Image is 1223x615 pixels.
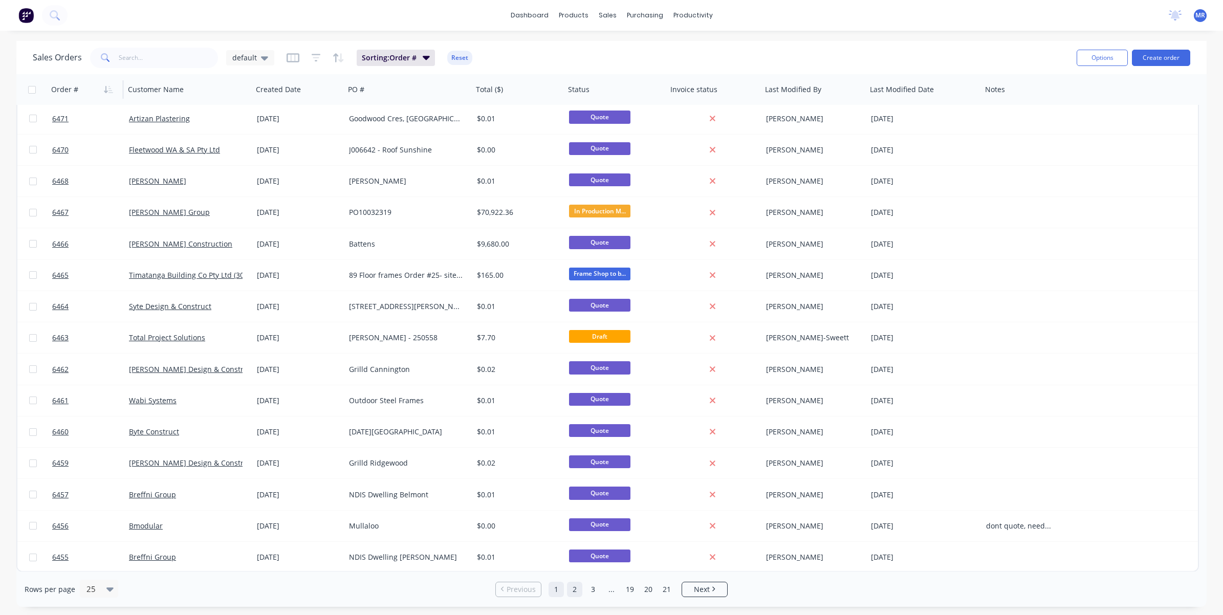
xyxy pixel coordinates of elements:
[52,427,69,437] span: 6460
[52,364,69,375] span: 6462
[52,552,69,562] span: 6455
[348,84,364,95] div: PO #
[569,205,630,217] span: In Production M...
[594,8,622,23] div: sales
[477,239,557,249] div: $9,680.00
[257,176,341,186] div: [DATE]
[257,333,341,343] div: [DATE]
[477,396,557,406] div: $0.01
[52,354,129,385] a: 6462
[256,84,301,95] div: Created Date
[554,8,594,23] div: products
[986,521,1051,531] div: dont quote, needs advice
[766,176,858,186] div: [PERSON_NAME]
[129,552,176,562] a: Breffni Group
[129,521,163,531] a: Bmodular
[52,416,129,447] a: 6460
[129,427,179,436] a: Byte Construct
[476,84,503,95] div: Total ($)
[496,584,541,595] a: Previous page
[129,270,282,280] a: Timatanga Building Co Pty Ltd (30 days EOM)
[659,582,674,597] a: Page 21
[33,53,82,62] h1: Sales Orders
[871,301,978,312] div: [DATE]
[52,135,129,165] a: 6470
[477,176,557,186] div: $0.01
[349,427,463,437] div: [DATE][GEOGRAPHIC_DATA]
[257,396,341,406] div: [DATE]
[232,52,257,63] span: default
[766,301,858,312] div: [PERSON_NAME]
[871,239,978,249] div: [DATE]
[477,490,557,500] div: $0.01
[871,552,978,562] div: [DATE]
[477,552,557,562] div: $0.01
[871,396,978,406] div: [DATE]
[119,48,219,68] input: Search...
[871,427,978,437] div: [DATE]
[491,582,732,597] ul: Pagination
[257,145,341,155] div: [DATE]
[349,396,463,406] div: Outdoor Steel Frames
[569,393,630,406] span: Quote
[766,552,858,562] div: [PERSON_NAME]
[585,582,601,597] a: Page 3
[257,427,341,437] div: [DATE]
[766,458,858,468] div: [PERSON_NAME]
[477,114,557,124] div: $0.01
[871,176,978,186] div: [DATE]
[477,364,557,375] div: $0.02
[1132,50,1190,66] button: Create order
[1077,50,1128,66] button: Options
[257,458,341,468] div: [DATE]
[349,239,463,249] div: Battens
[569,268,630,280] span: Frame Shop to b...
[52,396,69,406] span: 6461
[51,84,78,95] div: Order #
[871,207,978,217] div: [DATE]
[569,111,630,123] span: Quote
[766,490,858,500] div: [PERSON_NAME]
[52,176,69,186] span: 6468
[52,229,129,259] a: 6466
[871,490,978,500] div: [DATE]
[349,176,463,186] div: [PERSON_NAME]
[569,518,630,531] span: Quote
[477,333,557,343] div: $7.70
[52,542,129,573] a: 6455
[129,396,177,405] a: Wabi Systems
[549,582,564,597] a: Page 1 is your current page
[569,550,630,562] span: Quote
[357,50,435,66] button: Sorting:Order #
[349,114,463,124] div: Goodwood Cres, [GEOGRAPHIC_DATA]
[257,364,341,375] div: [DATE]
[52,301,69,312] span: 6464
[257,301,341,312] div: [DATE]
[257,552,341,562] div: [DATE]
[766,521,858,531] div: [PERSON_NAME]
[765,84,821,95] div: Last Modified By
[569,330,630,343] span: Draft
[569,299,630,312] span: Quote
[477,427,557,437] div: $0.01
[569,236,630,249] span: Quote
[871,114,978,124] div: [DATE]
[18,8,34,23] img: Factory
[362,53,417,63] span: Sorting: Order #
[1195,11,1205,20] span: MR
[129,458,265,468] a: [PERSON_NAME] Design & Construction
[52,260,129,291] a: 6465
[52,197,129,228] a: 6467
[129,145,220,155] a: Fleetwood WA & SA Pty Ltd
[569,487,630,499] span: Quote
[52,166,129,196] a: 6468
[349,145,463,155] div: J006642 - Roof Sunshine
[568,84,589,95] div: Status
[870,84,934,95] div: Last Modified Date
[52,239,69,249] span: 6466
[569,424,630,437] span: Quote
[349,301,463,312] div: [STREET_ADDRESS][PERSON_NAME]
[871,333,978,343] div: [DATE]
[507,584,536,595] span: Previous
[569,173,630,186] span: Quote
